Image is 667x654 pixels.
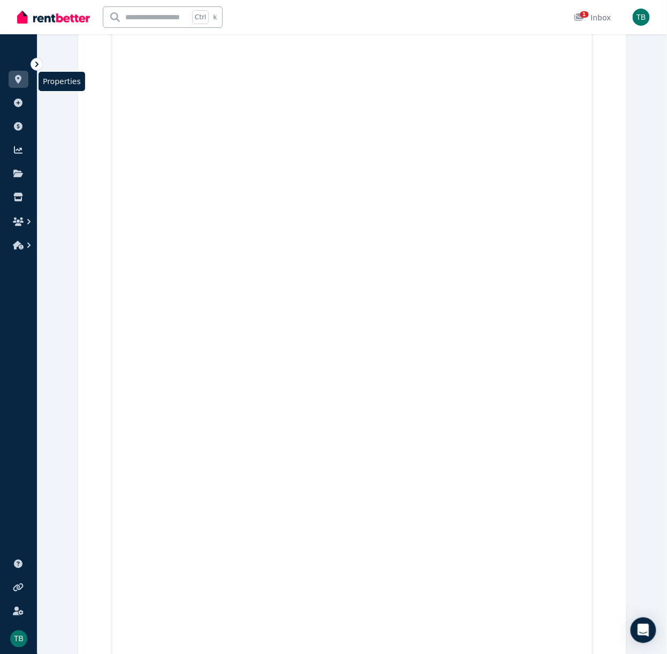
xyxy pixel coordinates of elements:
[17,9,90,25] img: RentBetter
[574,12,611,23] div: Inbox
[213,13,217,21] span: k
[580,11,589,18] span: 1
[192,10,209,24] span: Ctrl
[631,618,656,643] div: Open Intercom Messenger
[633,9,650,26] img: Tillyck Bevins
[39,72,85,91] span: Properties
[10,630,27,648] img: Tillyck Bevins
